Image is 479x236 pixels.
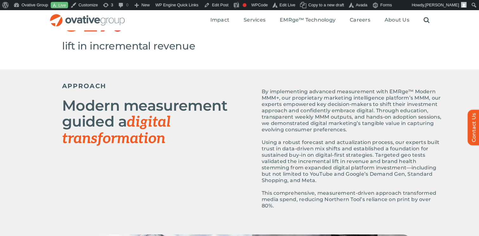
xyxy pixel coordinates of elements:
h1: 31% [62,12,252,32]
div: Focus keyphrase not set [243,3,246,7]
a: Services [244,17,265,24]
span: [PERSON_NAME] [425,3,459,7]
span: Impact [210,17,229,23]
a: Search [424,17,430,24]
span: Services [244,17,265,23]
a: Impact [210,17,229,24]
nav: Menu [210,10,430,30]
h2: Modern measurement guided a [62,98,252,147]
span: Careers [350,17,370,23]
p: This comprehensive, measurement-driven approach transformed media spend, reducing Northern Tool’s... [262,190,442,209]
span: EMRge™ Technology [280,17,335,23]
a: EMRge™ Technology [280,17,335,24]
a: Careers [350,17,370,24]
h5: APPROACH [62,82,252,90]
p: Using a robust forecast and actualization process, our experts built trust in data-driven mix shi... [262,139,442,184]
span: About Us [385,17,409,23]
span: lift in incremental revenue [62,40,195,52]
a: OG_Full_horizontal_RGB [49,13,125,19]
a: About Us [385,17,409,24]
p: By implementing advanced measurement with EMRge™ Modern MMM+, our proprietary marketing intellige... [262,88,442,133]
span: digital transformation [62,113,171,147]
a: Live [51,2,68,9]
